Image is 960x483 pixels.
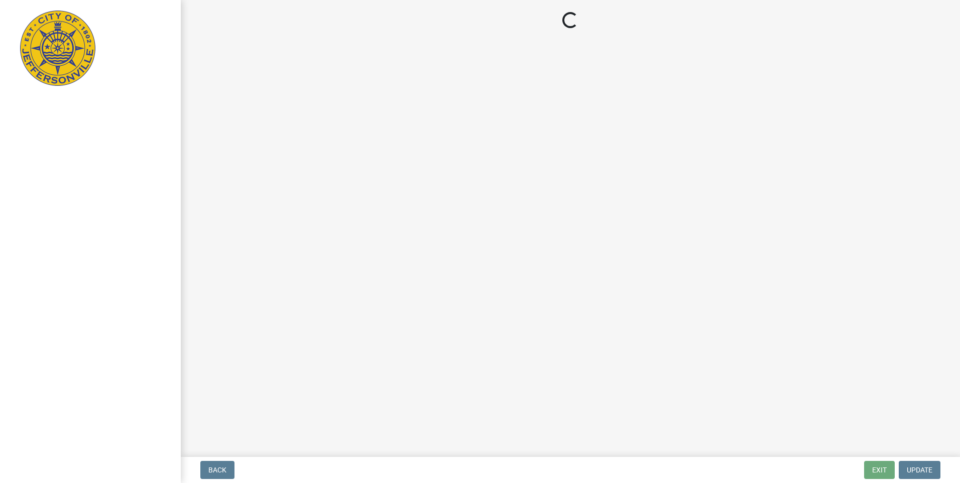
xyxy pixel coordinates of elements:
button: Exit [864,461,895,479]
button: Back [200,461,234,479]
img: City of Jeffersonville, Indiana [20,11,95,86]
button: Update [899,461,940,479]
span: Update [907,466,932,474]
span: Back [208,466,226,474]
